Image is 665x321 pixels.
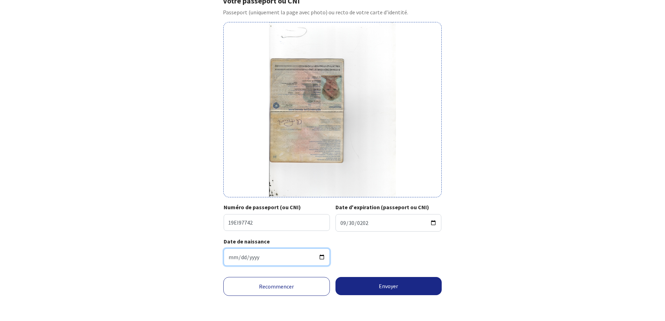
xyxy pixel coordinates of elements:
[335,204,429,211] strong: Date d'expiration (passeport ou CNI)
[223,8,442,16] p: Passeport (uniquement la page avec photo) ou recto de votre carte d’identité.
[224,238,270,245] strong: Date de naissance
[335,277,442,295] button: Envoyer
[224,204,301,211] strong: Numéro de passeport (ou CNI)
[223,277,330,296] a: Recommencer
[269,22,396,197] img: heine-christine.jpeg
